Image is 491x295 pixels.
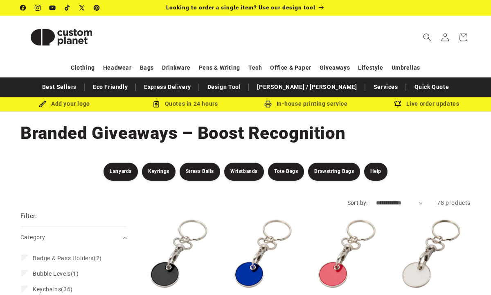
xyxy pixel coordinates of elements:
[142,163,176,181] a: Keyrings
[308,163,360,181] a: Drawstring Bags
[418,28,436,46] summary: Search
[125,99,245,109] div: Quotes in 24 hours
[320,61,350,75] a: Giveaways
[39,100,46,108] img: Brush Icon
[364,163,387,181] a: Help
[166,4,315,11] span: Looking to order a single item? Use our design tool
[264,100,272,108] img: In-house printing
[410,80,453,94] a: Quick Quote
[366,99,487,109] div: Live order updates
[38,80,81,94] a: Best Sellers
[199,61,240,75] a: Pens & Writing
[253,80,361,94] a: [PERSON_NAME] / [PERSON_NAME]
[4,163,487,181] nav: Event Giveaway Filters
[392,61,420,75] a: Umbrellas
[180,163,220,181] a: Stress Balls
[33,286,73,293] span: (36)
[394,100,401,108] img: Order updates
[33,270,71,277] span: Bubble Levels
[270,61,311,75] a: Office & Paper
[224,163,264,181] a: Wristbands
[369,80,402,94] a: Services
[203,80,245,94] a: Design Tool
[4,99,125,109] div: Add your logo
[71,61,95,75] a: Clothing
[347,200,368,206] label: Sort by:
[140,80,195,94] a: Express Delivery
[33,255,94,261] span: Badge & Pass Holders
[245,99,366,109] div: In-house printing service
[104,163,138,181] a: Lanyards
[33,254,102,262] span: (2)
[33,286,61,293] span: Keychains
[140,61,154,75] a: Bags
[18,16,106,59] a: Custom Planet
[358,61,383,75] a: Lifestyle
[20,19,102,56] img: Custom Planet
[33,270,79,277] span: (1)
[20,122,471,144] h1: Branded Giveaways – Boost Recognition
[162,61,190,75] a: Drinkware
[20,227,127,248] summary: Category (0 selected)
[437,200,471,206] span: 78 products
[153,100,160,108] img: Order Updates Icon
[20,211,37,221] h2: Filter:
[268,163,304,181] a: Tote Bags
[103,61,132,75] a: Headwear
[20,234,45,241] span: Category
[89,80,132,94] a: Eco Friendly
[248,61,262,75] a: Tech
